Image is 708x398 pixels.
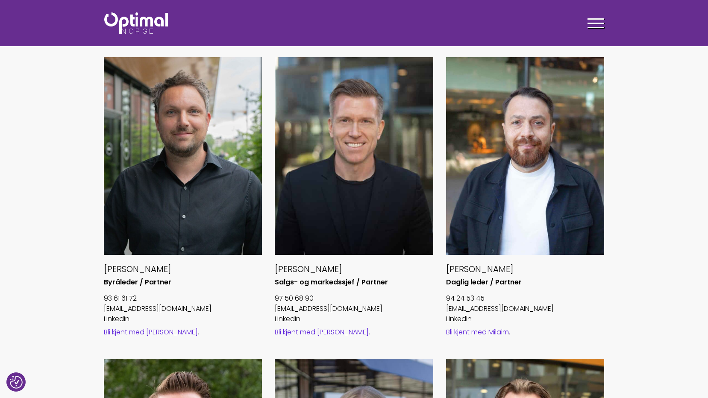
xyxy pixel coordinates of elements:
h5: [PERSON_NAME] [275,263,433,275]
img: Optimal Norge [104,12,168,34]
a: [EMAIL_ADDRESS][DOMAIN_NAME] [446,304,554,313]
a: LinkedIn [446,314,472,324]
a: Bli kjent med [PERSON_NAME] [275,327,369,337]
a: Bli kjent med Milaim [446,327,509,337]
h6: Salgs- og markedssjef / Partner [275,278,433,287]
h5: [PERSON_NAME] [104,263,262,275]
a: [EMAIL_ADDRESS][DOMAIN_NAME] [104,304,212,313]
a: LinkedIn [275,314,300,324]
img: Revisit consent button [10,376,23,389]
h5: [PERSON_NAME] [446,263,605,275]
div: . [446,328,605,337]
a: Bli kjent med [PERSON_NAME] [104,327,198,337]
button: Samtykkepreferanser [10,376,23,389]
a: [EMAIL_ADDRESS][DOMAIN_NAME] [275,304,382,313]
a: LinkedIn [104,314,129,324]
div: . [104,328,262,337]
h6: Byråleder / Partner [104,278,262,287]
div: . [275,328,433,337]
h6: Daglig leder / Partner [446,278,605,287]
